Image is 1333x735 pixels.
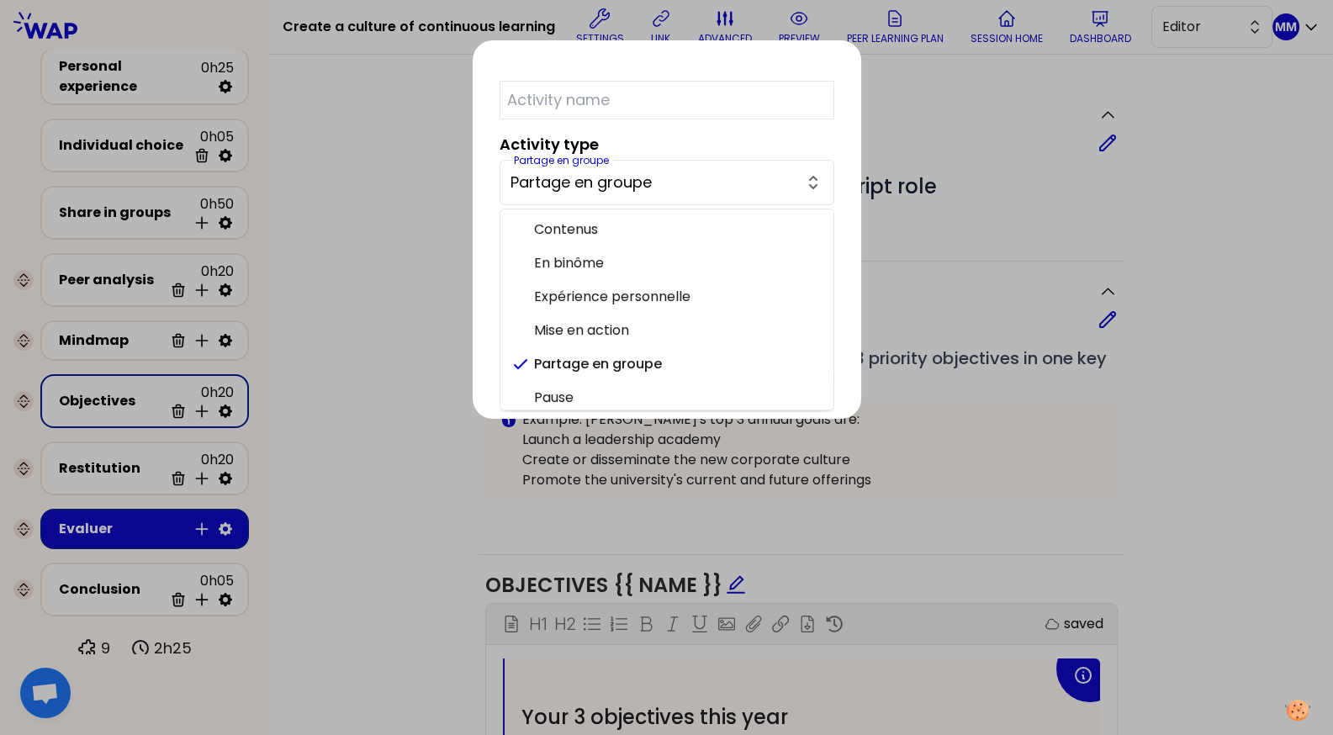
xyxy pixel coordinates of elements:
span: Mise en action [534,320,820,341]
label: Activity type [500,134,599,155]
span: Contenus [534,219,820,240]
span: Partage en groupe [534,354,820,374]
button: Manage your preferences about cookies [1275,690,1320,731]
p: Partage en groupe [510,154,612,167]
span: Expérience personnelle [534,287,820,307]
input: Activity name [500,81,834,119]
span: En binôme [534,253,820,273]
span: Pause [534,388,820,408]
